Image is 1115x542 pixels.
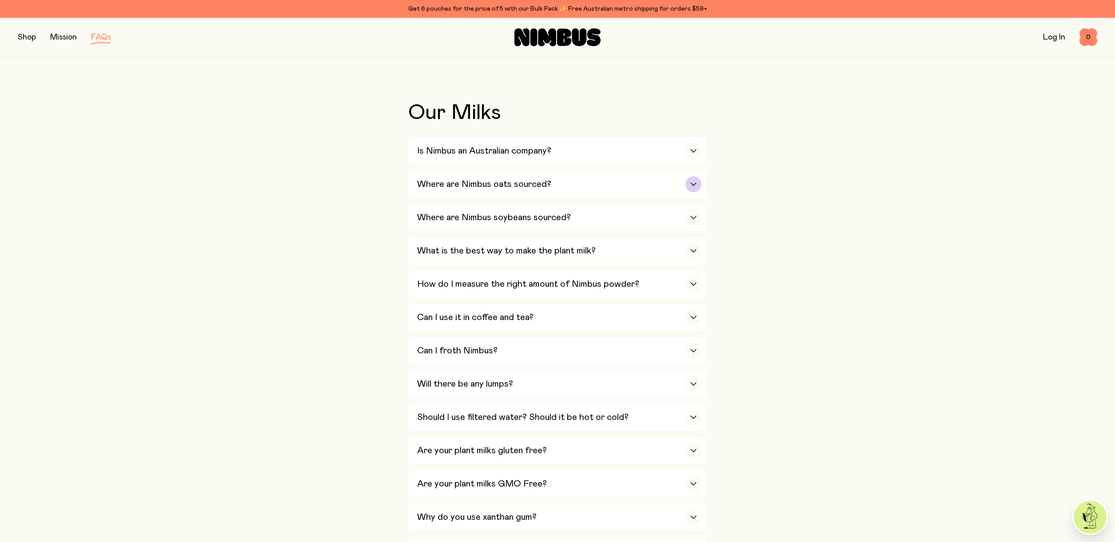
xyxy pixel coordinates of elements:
[408,102,707,123] h2: Our Milks
[408,504,707,530] button: Why do you use xanthan gum?
[408,437,707,464] button: Are your plant milks gluten free?
[417,345,498,356] h3: Can I froth Nimbus?
[417,179,551,190] h3: Where are Nimbus oats sourced?
[408,138,707,164] button: Is Nimbus an Australian company?
[408,471,707,497] button: Are your plant milks GMO Free?
[417,312,534,323] h3: Can I use it in coffee and tea?
[417,512,537,522] h3: Why do you use xanthan gum?
[417,245,596,256] h3: What is the best way to make the plant milk?
[408,371,707,397] button: Will there be any lumps?
[417,479,547,489] h3: Are your plant milks GMO Free?
[91,33,111,41] a: FAQs
[18,4,1097,14] div: Get 6 pouches for the price of 5 with our Bulk Pack ✨ Free Australian metro shipping for orders $59+
[417,146,551,156] h3: Is Nimbus an Australian company?
[408,237,707,264] button: What is the best way to make the plant milk?
[408,304,707,331] button: Can I use it in coffee and tea?
[417,445,547,456] h3: Are your plant milks gluten free?
[1043,33,1065,41] a: Log In
[408,204,707,231] button: Where are Nimbus soybeans sourced?
[417,279,639,289] h3: How do I measure the right amount of Nimbus powder?
[417,212,571,223] h3: Where are Nimbus soybeans sourced?
[417,412,629,423] h3: Should I use filtered water? Should it be hot or cold?
[417,379,513,389] h3: Will there be any lumps?
[408,404,707,431] button: Should I use filtered water? Should it be hot or cold?
[408,271,707,297] button: How do I measure the right amount of Nimbus powder?
[1074,501,1107,534] img: agent
[1079,28,1097,46] button: 0
[50,33,77,41] a: Mission
[408,171,707,198] button: Where are Nimbus oats sourced?
[408,337,707,364] button: Can I froth Nimbus?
